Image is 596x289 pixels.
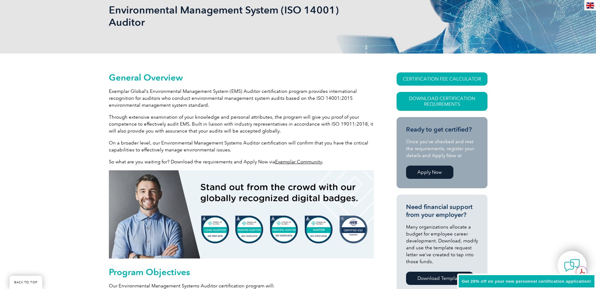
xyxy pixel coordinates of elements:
p: Many organizations allocate a budget for employee career development. Download, modify and use th... [406,224,478,265]
p: Through extensive examination of your knowledge and personal attributes, the program will give yo... [109,114,374,134]
a: Download Certification Requirements [397,92,487,111]
span: Get 20% off on your new personnel certification application! [462,279,591,284]
p: Exemplar Global’s Environmental Management System (EMS) Auditor certification program provides in... [109,88,374,109]
img: badges [109,170,374,258]
a: BACK TO TOP [9,276,42,289]
p: Once you’ve checked and met the requirements, register your details and Apply Now at [406,138,478,159]
p: So what are you waiting for? Download the requirements and Apply Now via . [109,158,374,165]
a: CERTIFICATION FEE CALCULATOR [397,72,487,86]
img: contact-chat.png [564,258,580,273]
a: Exemplar Community [275,159,322,165]
p: On a broader level, our Environmental Management Systems Auditor certification will confirm that ... [109,139,374,153]
img: en [586,3,594,8]
h3: Need financial support from your employer? [406,203,478,219]
a: Apply Now [406,166,453,179]
a: Download Template [406,272,473,285]
h1: Environmental Management System (ISO 14001) Auditor [109,4,351,28]
h2: Program Objectives [109,267,374,277]
h2: General Overview [109,72,374,82]
h3: Ready to get certified? [406,126,478,133]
